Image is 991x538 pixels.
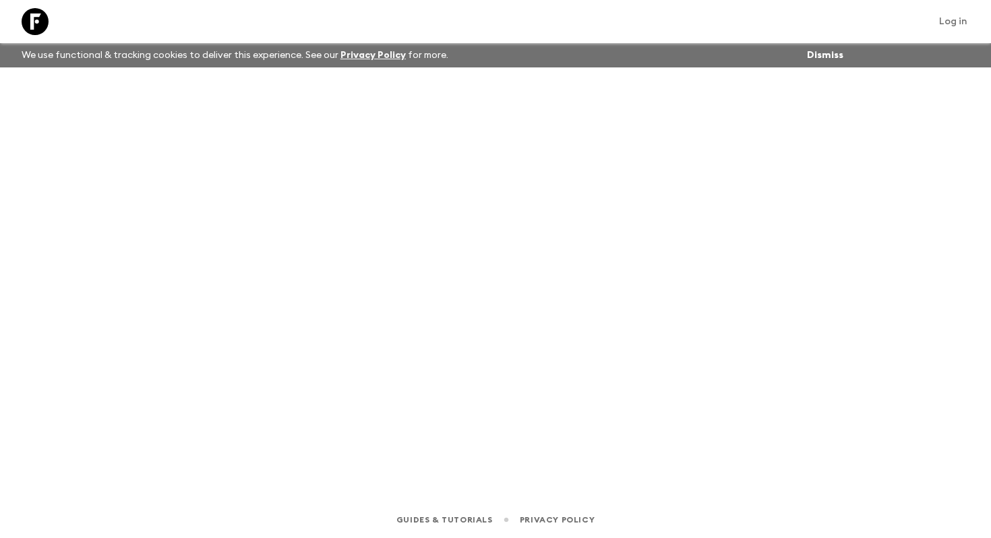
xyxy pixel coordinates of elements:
p: We use functional & tracking cookies to deliver this experience. See our for more. [16,43,454,67]
a: Privacy Policy [520,512,595,527]
a: Log in [932,12,975,31]
button: Dismiss [804,46,847,65]
a: Guides & Tutorials [396,512,493,527]
a: Privacy Policy [340,51,406,60]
